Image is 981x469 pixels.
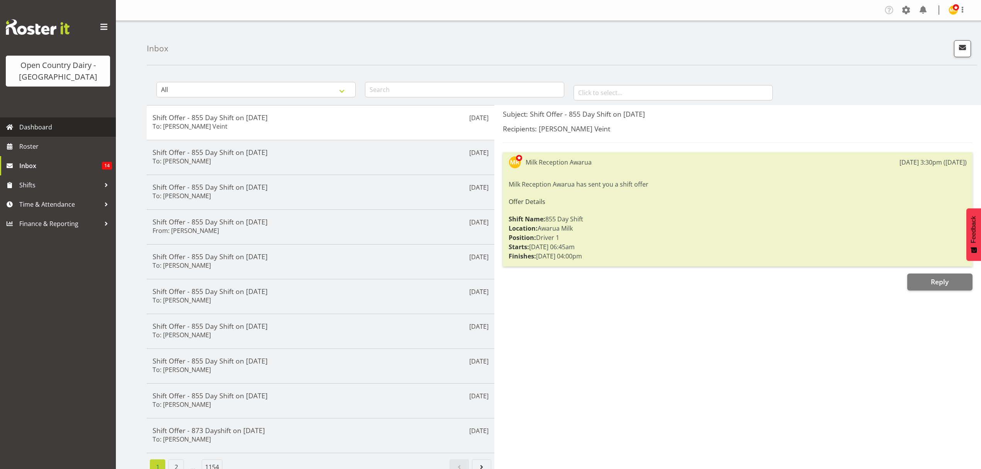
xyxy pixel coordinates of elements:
[6,19,70,35] img: Rosterit website logo
[509,224,538,233] strong: Location:
[949,5,958,15] img: milk-reception-awarua7542.jpg
[966,208,981,261] button: Feedback - Show survey
[365,82,564,97] input: Search
[469,148,489,157] p: [DATE]
[469,113,489,122] p: [DATE]
[102,162,112,170] span: 14
[469,252,489,262] p: [DATE]
[153,391,489,400] h5: Shift Offer - 855 Day Shift on [DATE]
[147,44,168,53] h4: Inbox
[153,113,489,122] h5: Shift Offer - 855 Day Shift on [DATE]
[153,148,489,156] h5: Shift Offer - 855 Day Shift on [DATE]
[509,215,545,223] strong: Shift Name:
[970,216,977,243] span: Feedback
[153,401,211,408] h6: To: [PERSON_NAME]
[900,158,967,167] div: [DATE] 3:30pm ([DATE])
[19,218,100,229] span: Finance & Reporting
[503,110,973,118] h5: Subject: Shift Offer - 855 Day Shift on [DATE]
[19,199,100,210] span: Time & Attendance
[19,160,102,172] span: Inbox
[153,426,489,435] h5: Shift Offer - 873 Dayshift on [DATE]
[153,435,211,443] h6: To: [PERSON_NAME]
[509,156,521,168] img: milk-reception-awarua7542.jpg
[153,157,211,165] h6: To: [PERSON_NAME]
[153,357,489,365] h5: Shift Offer - 855 Day Shift on [DATE]
[19,179,100,191] span: Shifts
[153,262,211,269] h6: To: [PERSON_NAME]
[469,322,489,331] p: [DATE]
[14,59,102,83] div: Open Country Dairy - [GEOGRAPHIC_DATA]
[153,218,489,226] h5: Shift Offer - 855 Day Shift on [DATE]
[931,277,949,286] span: Reply
[19,141,112,152] span: Roster
[153,122,227,130] h6: To: [PERSON_NAME] Veint
[153,366,211,374] h6: To: [PERSON_NAME]
[153,322,489,330] h5: Shift Offer - 855 Day Shift on [DATE]
[153,252,489,261] h5: Shift Offer - 855 Day Shift on [DATE]
[153,183,489,191] h5: Shift Offer - 855 Day Shift on [DATE]
[469,287,489,296] p: [DATE]
[503,124,973,133] h5: Recipients: [PERSON_NAME] Veint
[153,227,219,234] h6: From: [PERSON_NAME]
[469,183,489,192] p: [DATE]
[509,243,529,251] strong: Starts:
[469,391,489,401] p: [DATE]
[469,357,489,366] p: [DATE]
[509,233,536,242] strong: Position:
[509,178,967,263] div: Milk Reception Awarua has sent you a shift offer 855 Day Shift Awarua Milk Driver 1 [DATE] 06:45a...
[509,252,536,260] strong: Finishes:
[469,218,489,227] p: [DATE]
[153,287,489,296] h5: Shift Offer - 855 Day Shift on [DATE]
[509,198,967,205] h6: Offer Details
[153,296,211,304] h6: To: [PERSON_NAME]
[469,426,489,435] p: [DATE]
[153,192,211,200] h6: To: [PERSON_NAME]
[574,85,773,100] input: Click to select...
[526,158,592,167] div: Milk Reception Awarua
[19,121,112,133] span: Dashboard
[907,274,973,291] button: Reply
[153,331,211,339] h6: To: [PERSON_NAME]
